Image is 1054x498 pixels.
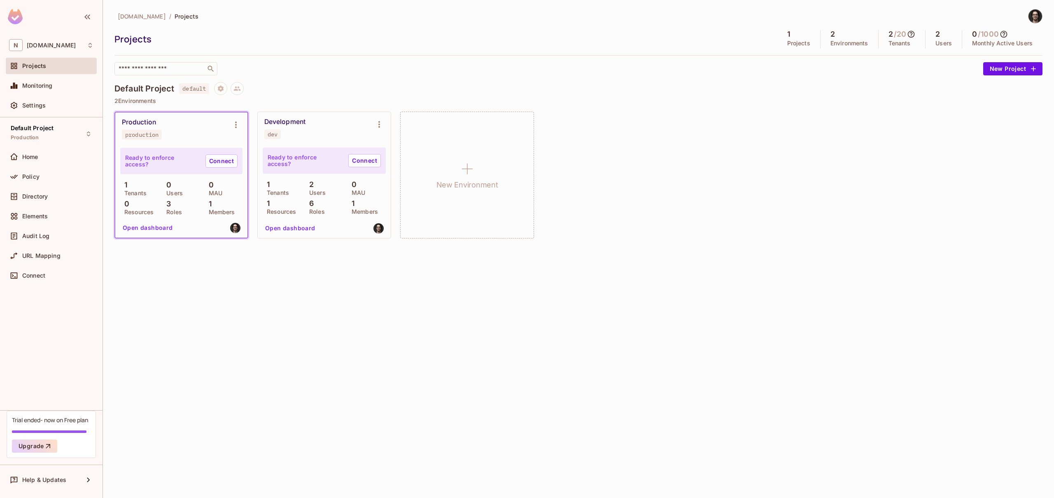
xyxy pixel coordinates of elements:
span: Policy [22,173,40,180]
p: Roles [162,209,182,215]
p: Members [205,209,235,215]
button: Environment settings [228,117,244,133]
p: 2 Environments [114,98,1042,104]
p: Members [347,208,378,215]
div: Projects [114,33,773,45]
span: Home [22,154,38,160]
img: SReyMgAAAABJRU5ErkJggg== [8,9,23,24]
span: Elements [22,213,48,220]
p: Tenants [888,40,911,47]
span: Projects [175,12,198,20]
span: [DOMAIN_NAME] [118,12,166,20]
p: 1 [347,199,354,208]
p: 0 [205,181,214,189]
p: Resources [120,209,154,215]
button: Open dashboard [119,221,176,234]
div: Development [264,118,305,126]
p: 1 [263,199,270,208]
p: Tenants [120,190,147,196]
span: Project settings [214,86,227,94]
span: Monitoring [22,82,53,89]
div: production [125,131,159,138]
a: Connect [348,154,381,167]
p: 0 [120,200,129,208]
h5: 0 [972,30,977,38]
p: MAU [347,189,365,196]
p: 3 [162,200,171,208]
img: francis.pion@nesto.ca [230,223,240,233]
h5: 2 [888,30,893,38]
span: Connect [22,272,45,279]
div: Trial ended- now on Free plan [12,416,88,424]
span: Projects [22,63,46,69]
p: 1 [120,181,127,189]
img: Francis Pion [1028,9,1042,23]
span: Audit Log [22,233,49,239]
p: 1 [263,180,270,189]
p: 0 [162,181,171,189]
p: Projects [787,40,810,47]
span: Workspace: nesto.ca [27,42,76,49]
button: New Project [983,62,1042,75]
span: URL Mapping [22,253,61,259]
p: Tenants [263,189,289,196]
p: Environments [830,40,868,47]
span: Directory [22,193,48,200]
p: Users [305,189,326,196]
button: Upgrade [12,440,57,453]
h5: 2 [935,30,940,38]
h5: / 20 [894,30,906,38]
h5: 2 [830,30,835,38]
span: Production [11,134,39,141]
p: Users [162,190,183,196]
p: Users [935,40,952,47]
a: Connect [205,154,238,168]
p: Monthly Active Users [972,40,1033,47]
span: default [179,83,209,94]
p: 6 [305,199,314,208]
p: Ready to enforce access? [125,154,199,168]
div: dev [268,131,277,138]
div: Production [122,118,156,126]
p: Roles [305,208,325,215]
button: Environment settings [371,116,387,133]
button: Open dashboard [262,222,319,235]
span: N [9,39,23,51]
p: 2 [305,180,314,189]
span: Help & Updates [22,477,66,483]
p: MAU [205,190,222,196]
p: 0 [347,180,357,189]
p: 1 [205,200,212,208]
li: / [169,12,171,20]
h1: New Environment [436,179,498,191]
h5: / 1000 [978,30,999,38]
p: Resources [263,208,296,215]
span: Settings [22,102,46,109]
h4: Default Project [114,84,174,94]
h5: 1 [787,30,790,38]
img: francis.pion@nesto.ca [373,223,384,234]
span: Default Project [11,125,54,131]
p: Ready to enforce access? [268,154,342,167]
